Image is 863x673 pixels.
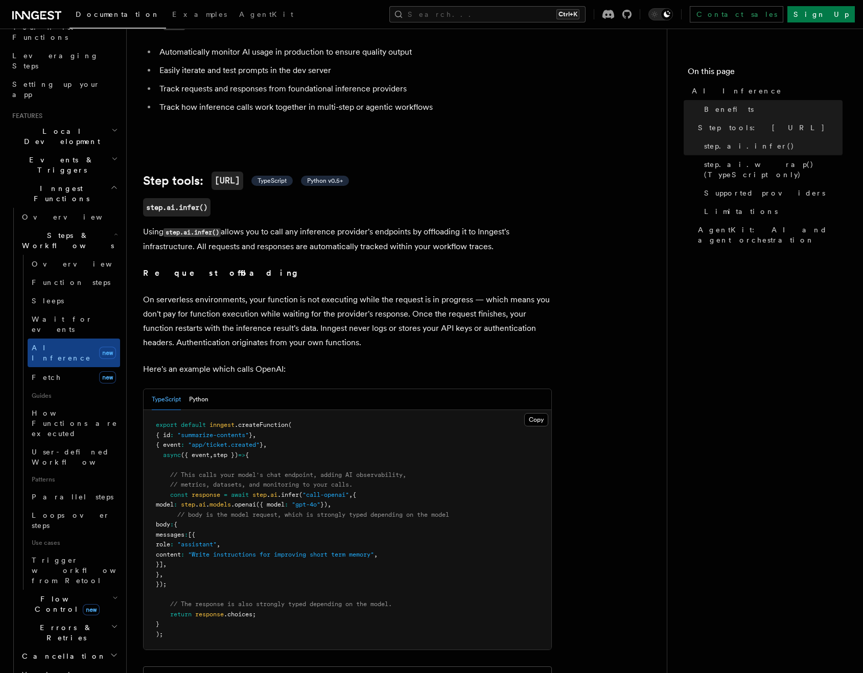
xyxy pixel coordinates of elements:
[28,367,120,388] a: Fetchnew
[32,493,113,501] span: Parallel steps
[28,404,120,443] a: How Functions are executed
[184,531,188,538] span: :
[28,488,120,506] a: Parallel steps
[556,9,579,19] kbd: Ctrl+K
[143,172,349,190] a: Step tools:[URL] TypeScript Python v0.5+
[206,501,209,508] span: .
[263,441,267,448] span: ,
[231,491,249,498] span: await
[224,491,227,498] span: =
[156,63,552,78] li: Easily iterate and test prompts in the dev server
[83,604,100,615] span: new
[8,75,120,104] a: Setting up your app
[209,421,235,428] span: inngest
[688,65,843,82] h4: On this page
[285,501,288,508] span: :
[156,45,552,59] li: Automatically monitor AI usage in production to ensure quality output
[170,600,392,608] span: // The response is also strongly typed depending on the model.
[320,501,328,508] span: })
[32,511,110,530] span: Loops over steps
[32,344,91,362] span: AI Inference
[28,388,120,404] span: Guides
[258,177,287,185] span: TypeScript
[692,86,782,96] span: AI Inference
[170,491,188,498] span: const
[164,21,185,30] code: [URL]
[18,226,120,255] button: Steps & Workflows
[177,431,249,439] span: "summarize-contents"
[18,651,106,661] span: Cancellation
[181,451,209,459] span: ({ event
[143,293,552,350] p: On serverless environments, your function is not executing while the request is in progress — whi...
[156,631,163,638] span: );
[694,221,843,249] a: AgentKit: AI and agent orchestration
[8,183,110,204] span: Inngest Functions
[292,501,320,508] span: "gpt-4o"
[76,10,160,18] span: Documentation
[18,255,120,590] div: Steps & Workflows
[32,297,64,305] span: Sleeps
[18,590,120,618] button: Flow Controlnew
[156,521,170,528] span: body
[288,421,292,428] span: (
[18,230,114,251] span: Steps & Workflows
[163,561,167,568] span: ,
[32,373,61,381] span: Fetch
[195,611,224,618] span: response
[12,80,100,99] span: Setting up your app
[256,501,285,508] span: ({ model
[8,122,120,151] button: Local Development
[170,541,174,548] span: :
[12,52,99,70] span: Leveraging Steps
[156,421,177,428] span: export
[163,451,181,459] span: async
[698,123,825,133] span: Step tools: [URL]
[28,273,120,292] a: Function steps
[28,255,120,273] a: Overview
[8,46,120,75] a: Leveraging Steps
[28,506,120,535] a: Loops over steps
[8,155,111,175] span: Events & Triggers
[170,471,406,478] span: // This calls your model's chat endpoint, adding AI observability,
[170,431,174,439] span: :
[238,451,245,459] span: =>
[28,292,120,310] a: Sleeps
[209,451,213,459] span: ,
[698,225,843,245] span: AgentKit: AI and agent orchestration
[188,441,260,448] span: "app/ticket.created"
[188,531,195,538] span: [{
[170,521,174,528] span: :
[704,141,795,151] span: step.ai.infer()
[239,10,293,18] span: AgentKit
[704,159,843,180] span: step.ai.wrap() (TypeScript only)
[231,501,256,508] span: .openai
[209,501,231,508] span: models
[28,471,120,488] span: Patterns
[156,100,552,114] li: Track how inference calls work together in multi-step or agentic workflows
[260,441,263,448] span: }
[156,441,181,448] span: { event
[174,501,177,508] span: :
[212,172,243,190] code: [URL]
[690,6,783,22] a: Contact sales
[249,431,252,439] span: }
[245,451,249,459] span: {
[18,594,112,614] span: Flow Control
[389,6,586,22] button: Search...Ctrl+K
[99,371,116,383] span: new
[700,202,843,221] a: Limitations
[787,6,855,22] a: Sign Up
[188,551,374,558] span: "Write instructions for improving short term memory"
[143,268,305,278] strong: Request offloading
[156,571,159,578] span: }
[69,3,166,29] a: Documentation
[32,278,110,286] span: Function steps
[156,531,184,538] span: messages
[307,177,343,185] span: Python v0.5+
[195,501,199,508] span: .
[233,3,299,28] a: AgentKit
[143,362,552,376] p: Here's an example which calls OpenAI:
[32,448,124,466] span: User-defined Workflows
[8,112,42,120] span: Features
[181,421,206,428] span: default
